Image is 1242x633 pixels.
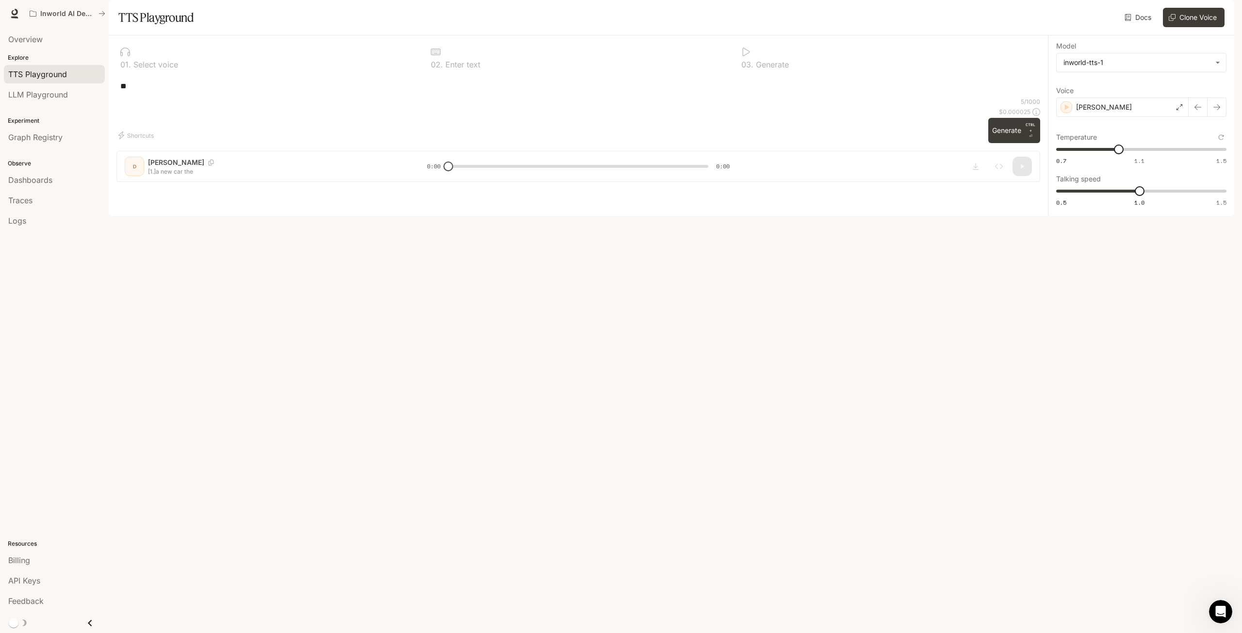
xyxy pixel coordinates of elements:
p: ⏎ [1025,122,1036,139]
p: Select voice [131,61,178,68]
p: Temperature [1056,134,1097,141]
button: All workspaces [25,4,110,23]
span: 0.7 [1056,157,1066,165]
button: Clone Voice [1163,8,1225,27]
button: GenerateCTRL +⏎ [988,118,1040,143]
span: 1.1 [1134,157,1144,165]
span: 0.5 [1056,198,1066,207]
button: Reset to default [1216,132,1226,143]
span: 1.0 [1134,198,1144,207]
span: 1.5 [1216,198,1226,207]
p: 0 2 . [431,61,443,68]
p: 5 / 1000 [1021,97,1040,106]
p: $ 0.000025 [999,108,1030,116]
p: 0 3 . [741,61,753,68]
p: Enter text [443,61,480,68]
p: [PERSON_NAME] [1076,102,1132,112]
p: 0 1 . [120,61,131,68]
button: Shortcuts [116,128,158,143]
div: inworld-tts-1 [1063,58,1210,67]
iframe: Intercom live chat [1209,600,1232,623]
p: Model [1056,43,1076,49]
p: CTRL + [1025,122,1036,133]
p: Inworld AI Demos [40,10,95,18]
h1: TTS Playground [118,8,194,27]
p: Voice [1056,87,1074,94]
div: inworld-tts-1 [1057,53,1226,72]
p: Generate [753,61,789,68]
a: Docs [1123,8,1155,27]
span: 1.5 [1216,157,1226,165]
p: Talking speed [1056,176,1101,182]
